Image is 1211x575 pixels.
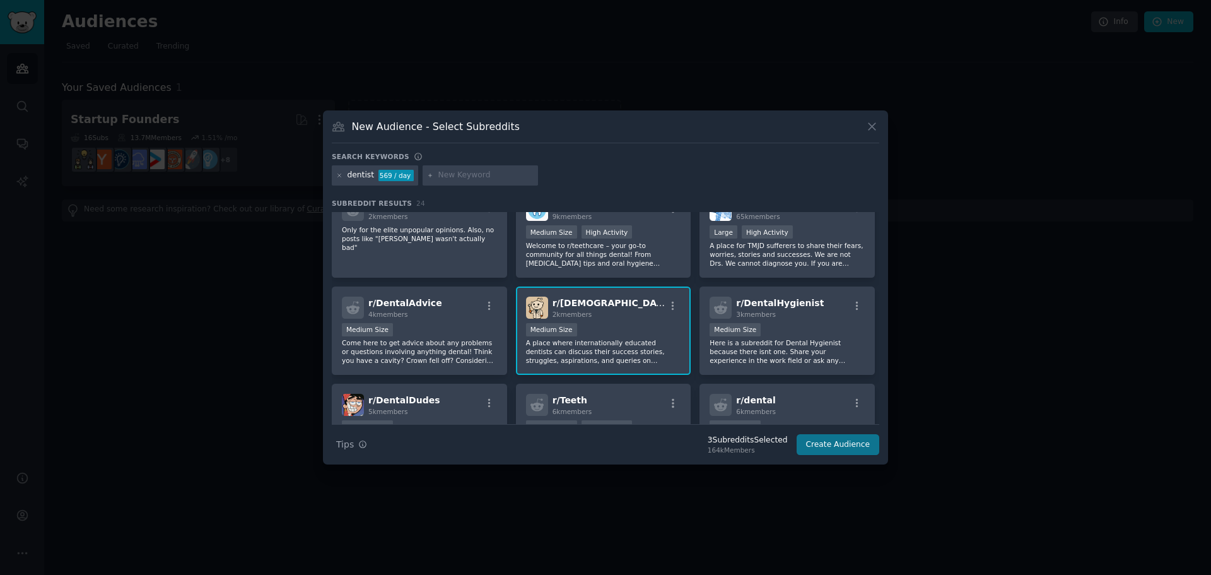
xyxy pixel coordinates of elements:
[710,323,761,336] div: Medium Size
[742,225,793,239] div: High Activity
[553,311,592,318] span: 2k members
[342,323,393,336] div: Medium Size
[368,213,408,220] span: 2k members
[553,213,592,220] span: 9k members
[736,213,780,220] span: 65k members
[336,438,354,451] span: Tips
[553,395,587,405] span: r/ Teeth
[368,298,442,308] span: r/ DentalAdvice
[708,446,788,454] div: 164k Members
[342,225,497,252] p: Only for the elite unpopular opinions. Also, no posts like "[PERSON_NAME] wasn't actually bad"
[368,311,408,318] span: 4k members
[368,408,408,415] span: 5k members
[342,394,364,416] img: DentalDudes
[526,420,577,434] div: Medium Size
[582,225,633,239] div: High Activity
[438,170,534,181] input: New Keyword
[736,408,776,415] span: 6k members
[526,323,577,336] div: Medium Size
[710,225,737,239] div: Large
[526,297,548,319] img: InternationalDentists
[708,435,788,446] div: 3 Subreddit s Selected
[736,395,775,405] span: r/ dental
[736,311,776,318] span: 3k members
[582,420,633,434] div: High Activity
[526,241,681,268] p: Welcome to r/teethcare – your go-to community for all things dental! From [MEDICAL_DATA] tips and...
[736,298,824,308] span: r/ DentalHygienist
[526,338,681,365] p: A place where internationally educated dentists can discuss their success stories, struggles, asp...
[710,241,865,268] p: A place for TMJD sufferers to share their fears, worries, stories and successes. We are not Drs. ...
[332,199,412,208] span: Subreddit Results
[416,199,425,207] span: 24
[553,298,672,308] span: r/ [DEMOGRAPHIC_DATA]
[526,225,577,239] div: Medium Size
[342,420,393,434] div: Medium Size
[797,434,880,456] button: Create Audience
[710,338,865,365] p: Here is a subreddit for Dental Hygienist because there isnt one. Share your experience in the wor...
[332,434,371,456] button: Tips
[553,408,592,415] span: 6k members
[378,170,414,181] div: 569 / day
[368,395,440,405] span: r/ DentalDudes
[342,338,497,365] p: Come here to get advice about any problems or questions involving anything dental! Think you have...
[332,152,409,161] h3: Search keywords
[348,170,374,181] div: dentist
[710,420,761,434] div: Medium Size
[352,120,520,133] h3: New Audience - Select Subreddits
